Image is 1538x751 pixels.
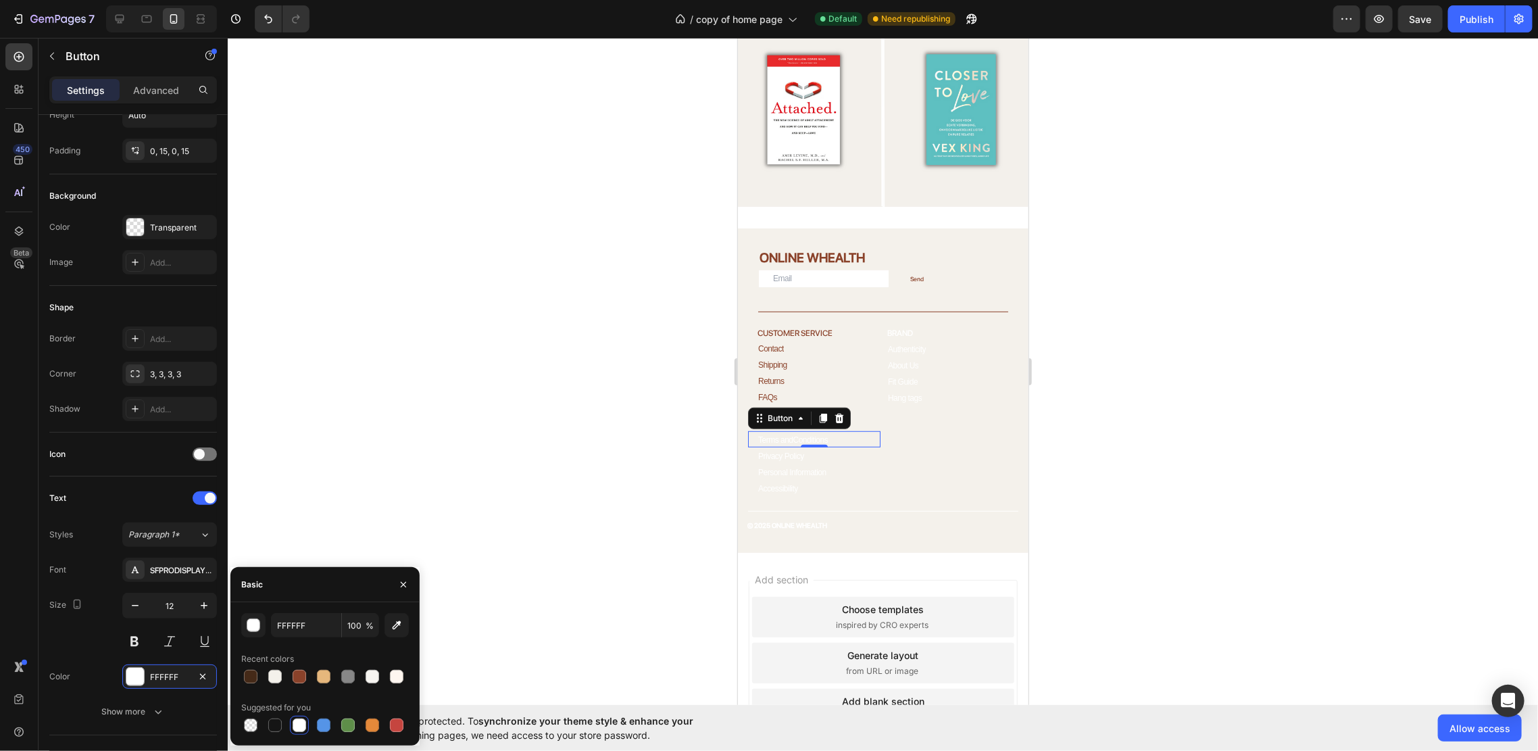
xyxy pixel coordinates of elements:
[150,368,214,381] div: 3, 3, 3, 3
[1460,12,1493,26] div: Publish
[49,368,76,380] div: Corner
[49,256,73,268] div: Image
[881,13,950,25] span: Need republishing
[89,11,95,27] p: 7
[102,705,165,719] div: Show more
[128,529,180,541] span: Paragraph 1*
[690,12,693,26] span: /
[1438,714,1522,742] button: Allow access
[366,620,374,632] span: %
[1410,14,1432,25] span: Save
[241,702,311,714] div: Suggested for you
[1398,5,1443,32] button: Save
[67,83,105,97] p: Settings
[150,404,214,416] div: Add...
[104,656,187,671] div: Add blank section
[150,222,214,234] div: Transparent
[255,5,309,32] div: Undo/Redo
[13,144,32,155] div: 450
[133,83,179,97] p: Advanced
[1448,5,1505,32] button: Publish
[49,448,66,460] div: Icon
[49,492,66,504] div: Text
[150,145,214,158] div: 0, 15, 0, 15
[49,564,66,576] div: Font
[10,247,32,258] div: Beta
[1492,685,1524,717] div: Open Intercom Messenger
[738,38,1028,705] iframe: Design area
[1449,721,1510,735] span: Allow access
[49,671,70,683] div: Color
[150,333,214,345] div: Add...
[150,564,214,577] div: SFPRODISPLAYMEDIUM
[49,190,96,202] div: Background
[241,653,294,665] div: Recent colors
[828,13,857,25] span: Default
[5,5,101,32] button: 7
[314,714,746,742] span: Your page is password protected. To when designing pages, we need access to your store password.
[66,48,180,64] p: Button
[314,715,693,741] span: synchronize your theme style & enhance your experience
[122,523,217,547] button: Paragraph 1*
[271,613,341,637] input: Eg: FFFFFF
[150,671,189,683] div: FFFFFF
[49,109,74,121] div: Height
[49,221,70,233] div: Color
[49,145,80,157] div: Padding
[696,12,783,26] span: copy of home page
[123,103,216,127] input: Auto
[241,579,263,591] div: Basic
[150,257,214,269] div: Add...
[49,333,76,345] div: Border
[49,596,85,614] div: Size
[49,403,80,415] div: Shadow
[49,700,217,724] button: Show more
[49,529,73,541] div: Styles
[49,301,74,314] div: Shape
